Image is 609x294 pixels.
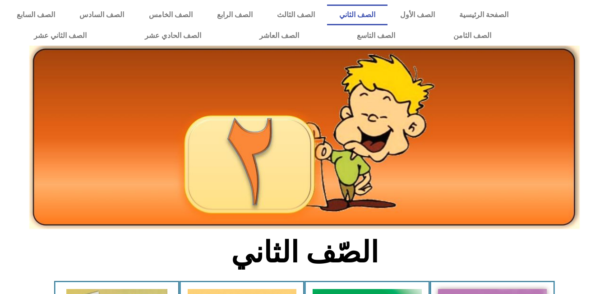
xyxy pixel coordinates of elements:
[5,5,67,25] a: الصف السابع
[424,25,521,46] a: الصف الثامن
[137,5,205,25] a: الصف الخامس
[5,25,115,46] a: الصف الثاني عشر
[115,25,230,46] a: الصف الحادي عشر
[156,235,454,270] h2: الصّف الثاني
[265,5,327,25] a: الصف الثالث
[230,25,328,46] a: الصف العاشر
[67,5,136,25] a: الصف السادس
[328,25,424,46] a: الصف التاسع
[205,5,265,25] a: الصف الرابع
[447,5,521,25] a: الصفحة الرئيسية
[388,5,447,25] a: الصف الأول
[327,5,388,25] a: الصف الثاني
